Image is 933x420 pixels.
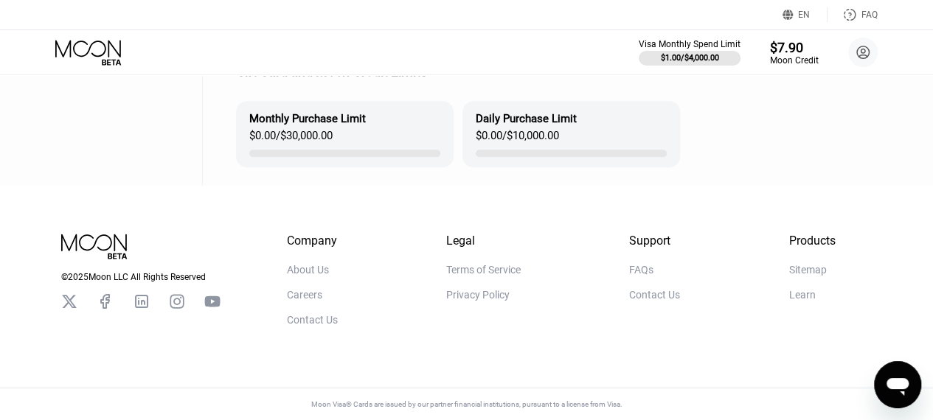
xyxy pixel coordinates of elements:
div: About Us [287,264,329,276]
div: Privacy Policy [446,289,510,301]
div: EN [783,7,828,22]
div: © 2025 Moon LLC All Rights Reserved [61,272,221,282]
div: Careers [287,289,322,301]
div: $0.00 / $10,000.00 [476,129,559,150]
div: FAQs [629,264,653,276]
div: Learn [788,289,815,301]
div: Moon Visa® Cards are issued by our partner financial institutions, pursuant to a license from Visa. [299,400,634,408]
div: Terms of Service [446,264,521,276]
div: Products [788,234,835,248]
div: $0.00 / $30,000.00 [249,129,333,150]
div: Sitemap [788,264,826,276]
div: Contact Us [629,289,680,301]
div: Monthly Purchase Limit [249,112,366,125]
div: Daily Purchase Limit [476,112,577,125]
div: Contact Us [287,314,338,326]
div: $1.00 / $4,000.00 [661,53,719,63]
div: $7.90 [770,40,819,55]
div: Moon Credit [770,55,819,66]
div: Visa Monthly Spend Limit [639,39,740,49]
div: EN [798,10,810,20]
div: Legal [446,234,521,248]
iframe: Button to launch messaging window, conversation in progress [874,361,921,408]
div: FAQ [861,10,878,20]
div: Company [287,234,338,248]
div: FAQ [828,7,878,22]
div: $7.90Moon Credit [770,40,819,66]
div: Support [629,234,680,248]
div: Visa Monthly Spend Limit$1.00/$4,000.00 [639,39,740,66]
